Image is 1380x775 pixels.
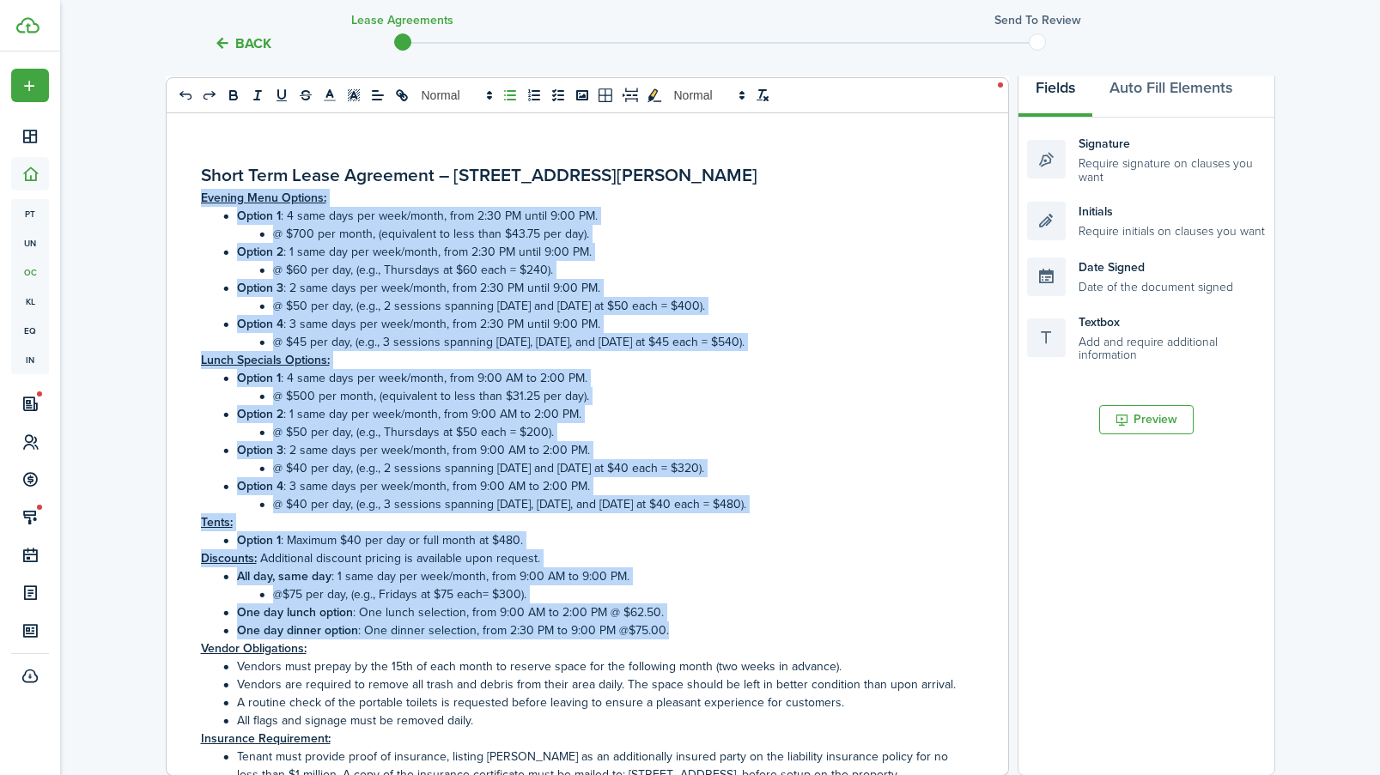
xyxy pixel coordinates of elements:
u: Lunch Specials Options: [201,351,330,369]
button: pageBreak [618,85,642,106]
button: bold [222,85,246,106]
a: un [11,228,49,257]
button: list: check [546,85,570,106]
strong: Short Term Lease Agreement – [STREET_ADDRESS][PERSON_NAME] [201,161,757,188]
li: A routine check of the portable toilets is requested before leaving to ensure a pleasant experien... [219,693,961,711]
strong: Option 4 [237,315,283,333]
strong: One day lunch option [237,603,353,621]
li: @ $60 per day, (e.g., Thursdays at $60 each = $240). [219,261,961,279]
strong: Option 2 [237,405,283,423]
a: pt [11,199,49,228]
button: toggleMarkYellow: markYellow [642,85,666,106]
button: undo: undo [173,85,198,106]
strong: Option 1 [237,207,281,225]
button: redo: redo [198,85,222,106]
strong: Option 1 [237,369,281,387]
li: : 2 same days per week/month, from 2:30 PM until 9:00 PM. [219,279,961,297]
strong: One day dinner option [237,621,358,639]
strong: Option 3 [237,279,283,297]
li: : One lunch selection, from 9:00 AM to 2:00 PM @ $62.50. [219,603,961,621]
li: @ $50 per day, (e.g., Thursdays at $50 each = $200). [219,423,961,441]
li: : 3 same days per week/month, from 2:30 PM until 9:00 PM. [219,315,961,333]
button: italic [246,85,270,106]
li: : 1 same day per week/month, from 9:00 AM to 9:00 PM. [219,567,961,585]
button: strike [294,85,318,106]
li: : 4 same days per week/month, from 9:00 AM to 2:00 PM. [219,369,961,387]
a: kl [11,287,49,316]
button: Preview [1099,405,1194,434]
button: Auto Fill Elements [1092,66,1249,118]
img: TenantCloud [16,17,40,33]
button: table-better [594,85,618,106]
li: @ $45 per day, (e.g., 3 sessions spanning [DATE], [DATE], and [DATE] at $45 each = $540). [219,333,961,351]
strong: Option 4 [237,477,283,495]
li: : 4 same days per week/month, from 2:30 PM until 9:00 PM. [219,207,961,225]
li: @ $50 per day, (e.g., 2 sessions spanning [DATE] and [DATE] at $50 each = $400). [219,297,961,315]
strong: All day, same day [237,567,331,585]
u: Insurance Requirement: [201,730,331,748]
u: Evening Menu Options: [201,189,326,207]
button: Open menu [11,69,49,102]
button: underline [270,85,294,106]
li: All flags and signage must be removed daily. [219,711,961,730]
a: oc [11,257,49,287]
li: Vendors are required to remove all trash and debris from their area daily. The space should be le... [219,675,961,693]
p: Additional discount pricing is available upon request. [201,549,961,567]
li: Vendors must prepay by the 15th of each month to reserve space for the following month (two weeks... [219,657,961,675]
button: clean [751,85,775,106]
button: list: ordered [522,85,546,106]
li: : 2 same days per week/month, from 9:00 AM to 2:00 PM. [219,441,961,459]
li: : 1 same day per week/month, from 9:00 AM to 2:00 PM. [219,405,961,423]
u: Tents: [201,513,233,531]
li: : Maximum $40 per day or full month at $480. [219,531,961,549]
li: : 3 same days per week/month, from 9:00 AM to 2:00 PM. [219,477,961,495]
h3: Lease Agreements [351,11,453,29]
strong: Option 1 [237,531,281,549]
h3: Send to review [994,11,1081,29]
li: @ $40 per day, (e.g., 3 sessions spanning [DATE], [DATE], and [DATE] at $40 each = $480). [219,495,961,513]
li: @ $40 per day, (e.g., 2 sessions spanning [DATE] and [DATE] at $40 each = $320). [219,459,961,477]
u: Vendor Obligations: [201,639,307,657]
button: link [390,85,414,106]
li: @ $700 per month, (equivalent to less than $43.75 per day). [219,225,961,243]
strong: Option 3 [237,441,283,459]
button: list: bullet [498,85,522,106]
button: Fields [1018,66,1092,118]
li: @$75 per day, (e.g., Fridays at $75 each= $300). [219,585,961,603]
u: Discounts: [201,549,257,567]
button: image [570,85,594,106]
strong: Option 2 [237,243,283,261]
li: : One dinner selection, from 2:30 PM to 9:00 PM @$75.00. [219,621,961,639]
li: @ $500 per month, (equivalent to less than $31.25 per day). [219,387,961,405]
a: in [11,345,49,374]
li: : 1 same day per week/month, from 2:30 PM until 9:00 PM. [219,243,961,261]
button: Back [214,34,271,52]
a: eq [11,316,49,345]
